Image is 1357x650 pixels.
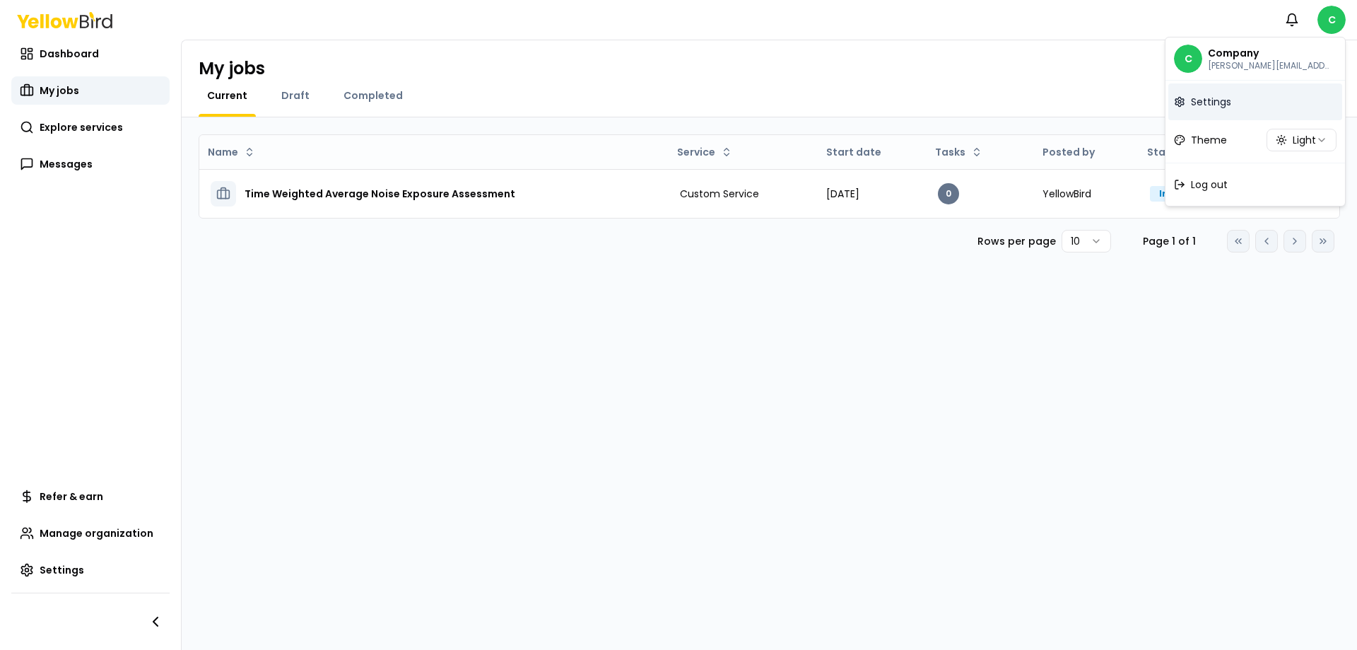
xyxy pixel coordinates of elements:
p: brian.bay@nva.com [1208,60,1332,71]
span: C [1174,45,1202,73]
span: Theme [1191,133,1227,147]
span: Settings [1191,95,1231,109]
p: Company [1208,46,1332,60]
span: Log out [1191,178,1228,192]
